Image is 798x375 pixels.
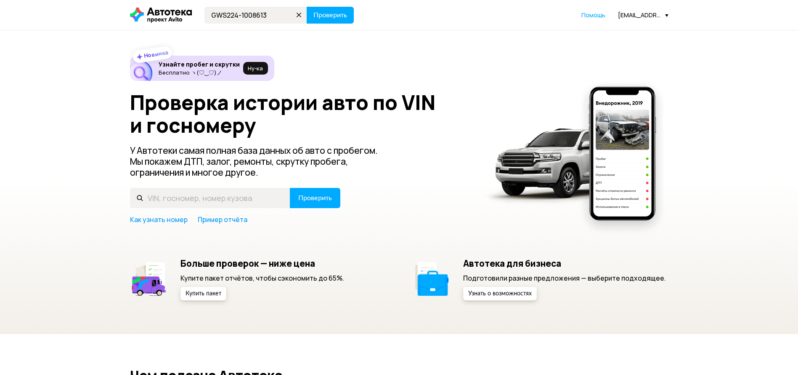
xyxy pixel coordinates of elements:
input: VIN, госномер, номер кузова [204,7,307,24]
p: Подготовили разные предложения — выберите подходящее. [463,273,666,283]
p: Купите пакет отчётов, чтобы сэкономить до 65%. [180,273,344,283]
a: Пример отчёта [198,215,247,224]
p: У Автотеки самая полная база данных об авто с пробегом. Мы покажем ДТП, залог, ремонты, скрутку п... [130,145,392,178]
span: Проверить [298,195,332,201]
h1: Проверка истории авто по VIN и госномеру [130,91,472,137]
a: Помощь [581,11,605,19]
h6: Узнайте пробег и скрутки [159,61,240,68]
a: Как узнать номер [130,215,188,224]
span: Проверить [313,12,347,19]
h5: Автотека для бизнеса [463,258,666,269]
button: Купить пакет [180,287,226,300]
button: Узнать о возможностях [463,287,537,300]
button: Проверить [290,188,340,208]
input: VIN, госномер, номер кузова [130,188,290,208]
button: Проверить [307,7,354,24]
strong: Новинка [143,48,169,59]
span: Купить пакет [186,291,221,297]
h5: Больше проверок — ниже цена [180,258,344,269]
span: Узнать о возможностях [468,291,532,297]
p: Бесплатно ヽ(♡‿♡)ノ [159,69,240,76]
div: [EMAIL_ADDRESS][DOMAIN_NAME] [618,11,668,19]
span: Ну‑ка [248,65,263,72]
